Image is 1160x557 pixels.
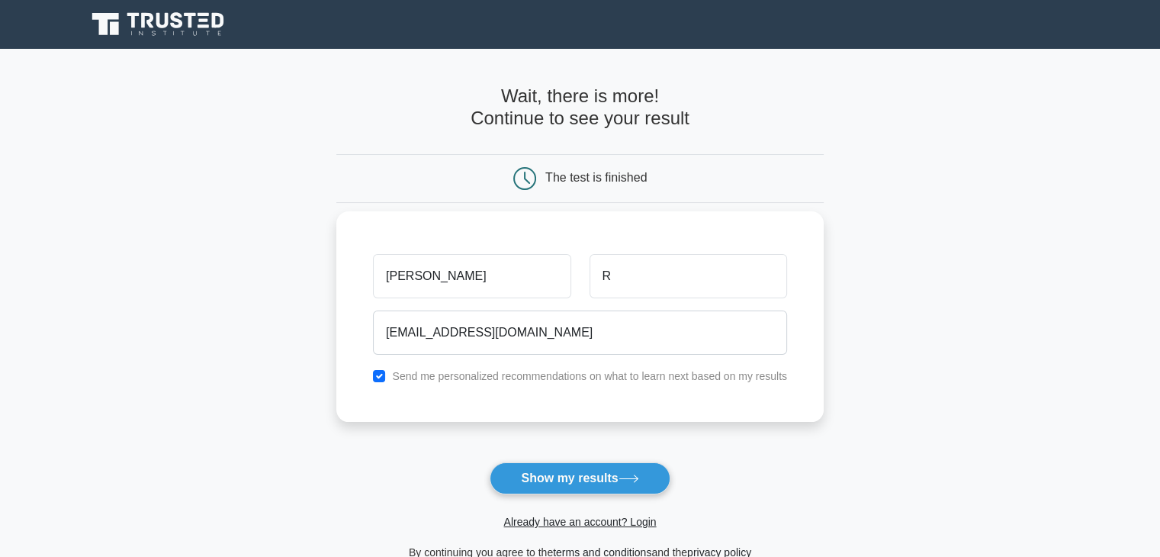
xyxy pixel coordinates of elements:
[490,462,670,494] button: Show my results
[503,516,656,528] a: Already have an account? Login
[590,254,787,298] input: Last name
[336,85,824,130] h4: Wait, there is more! Continue to see your result
[373,254,570,298] input: First name
[373,311,787,355] input: Email
[392,370,787,382] label: Send me personalized recommendations on what to learn next based on my results
[545,171,647,184] div: The test is finished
